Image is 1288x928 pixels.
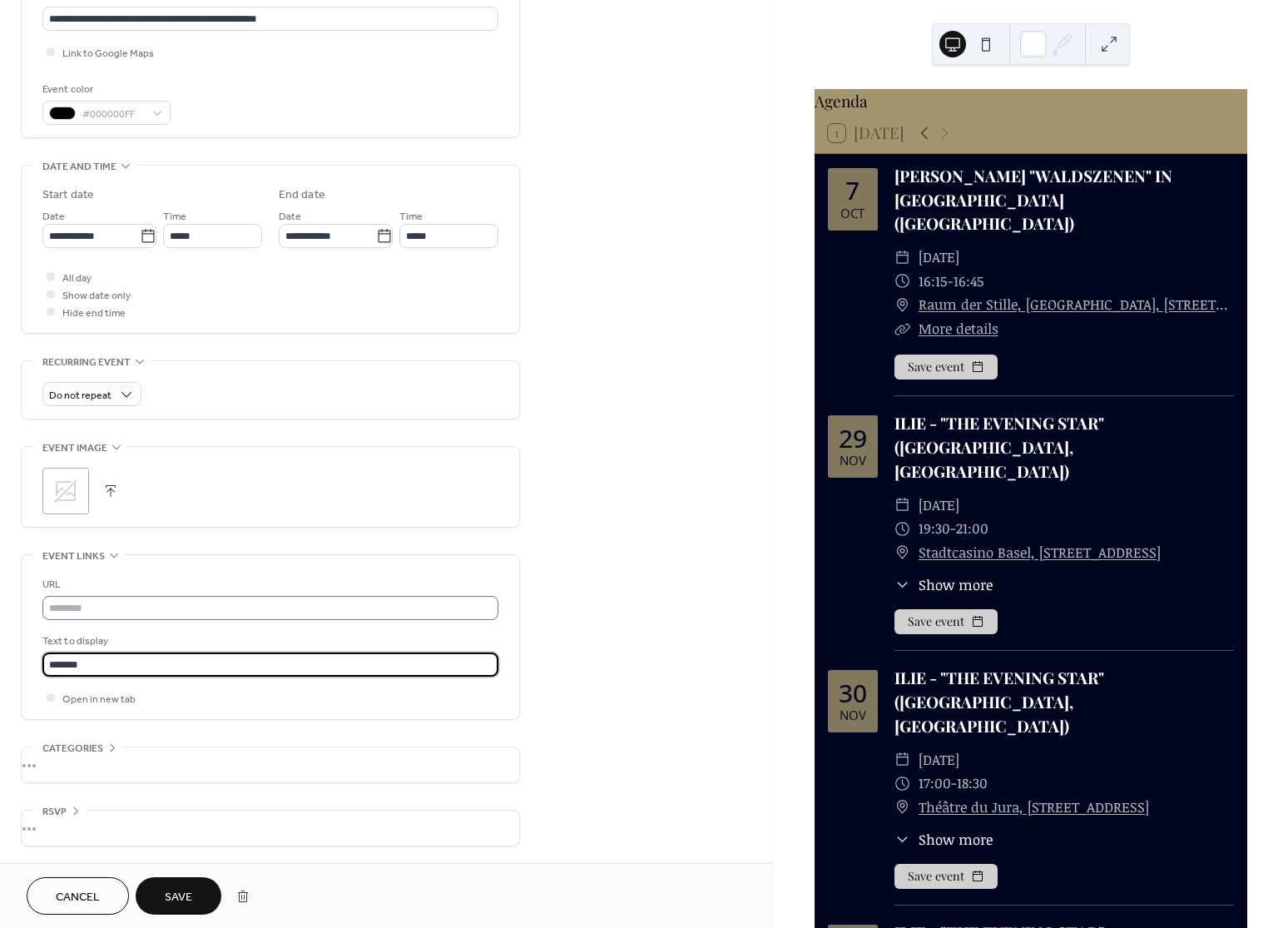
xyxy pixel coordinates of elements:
span: #000000FF [82,106,144,123]
div: ••• [22,747,519,782]
span: - [948,270,954,294]
div: ••• [22,811,519,846]
span: Categories [42,740,103,757]
span: 16:45 [954,270,984,294]
span: Hide end time [62,305,126,322]
div: ​ [894,541,910,565]
span: Do not repeat [49,386,111,405]
div: ILIE - "THE EVENING STAR" ([GEOGRAPHIC_DATA], [GEOGRAPHIC_DATA]) [894,411,1234,483]
span: [DATE] [919,748,959,772]
div: Event color [42,81,167,98]
span: Event links [42,548,105,565]
div: Agenda [815,89,1247,113]
span: Show date only [62,287,131,305]
div: ​ [894,574,910,595]
div: 29 [839,426,867,451]
div: End date [279,186,325,204]
span: Date [279,208,301,226]
a: More details [919,319,998,338]
div: ​ [894,796,910,820]
span: Event image [42,439,107,457]
span: Cancel [56,889,100,906]
div: Nov [840,709,866,722]
a: Raum der Stille, [GEOGRAPHIC_DATA], [STREET_ADDRESS] [919,293,1234,317]
a: Stadtcasino Basel, [STREET_ADDRESS] [919,541,1161,565]
div: Start date [42,186,94,204]
div: Oct [840,207,864,220]
span: Show more [919,574,993,595]
button: ​Show more [894,574,993,595]
div: Text to display [42,633,495,650]
div: ​ [894,270,910,294]
div: ​ [894,494,910,518]
div: ​ [894,517,910,541]
span: Date [42,208,65,226]
div: ​ [894,772,910,796]
a: Théâtre du Jura, [STREET_ADDRESS] [919,796,1149,820]
button: Cancel [27,877,129,915]
span: 16:15 [919,270,948,294]
span: - [950,517,956,541]
button: Save event [894,864,998,889]
span: 18:30 [957,772,988,796]
button: Save event [894,355,998,380]
span: Link to Google Maps [62,45,154,62]
div: ​ [894,293,910,317]
span: Save [165,889,192,906]
span: Open in new tab [62,691,136,708]
a: [PERSON_NAME] "WALDSZENEN" IN [GEOGRAPHIC_DATA] ([GEOGRAPHIC_DATA]) [894,165,1172,235]
button: ​Show more [894,829,993,850]
button: Save [136,877,221,915]
span: Recurring event [42,354,131,371]
span: 21:00 [956,517,988,541]
span: Date and time [42,158,116,176]
span: Time [163,208,186,226]
div: Nov [840,454,866,467]
div: ​ [894,829,910,850]
div: ; [42,468,89,514]
span: Time [399,208,423,226]
span: 19:30 [919,517,950,541]
div: URL [42,576,495,593]
span: - [951,772,957,796]
div: ​ [894,246,910,270]
div: ​ [894,317,910,341]
div: 7 [845,178,859,203]
div: ​ [894,748,910,772]
div: ILIE - "THE EVENING STAR" ([GEOGRAPHIC_DATA], [GEOGRAPHIC_DATA]) [894,666,1234,737]
span: [DATE] [919,494,959,518]
span: 17:00 [919,772,951,796]
span: RSVP [42,803,67,821]
span: Show more [919,829,993,850]
button: Save event [894,609,998,634]
span: All day [62,270,92,287]
div: 30 [839,681,867,706]
span: [DATE] [919,246,959,270]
